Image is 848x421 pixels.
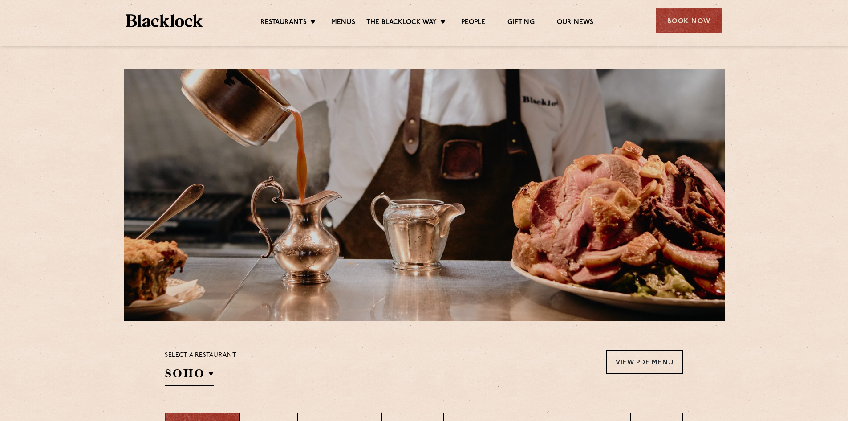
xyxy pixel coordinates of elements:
[366,18,437,28] a: The Blacklock Way
[126,14,203,27] img: BL_Textured_Logo-footer-cropped.svg
[606,350,683,374] a: View PDF Menu
[165,350,236,361] p: Select a restaurant
[331,18,355,28] a: Menus
[557,18,594,28] a: Our News
[507,18,534,28] a: Gifting
[165,366,214,386] h2: SOHO
[260,18,307,28] a: Restaurants
[461,18,485,28] a: People
[656,8,722,33] div: Book Now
